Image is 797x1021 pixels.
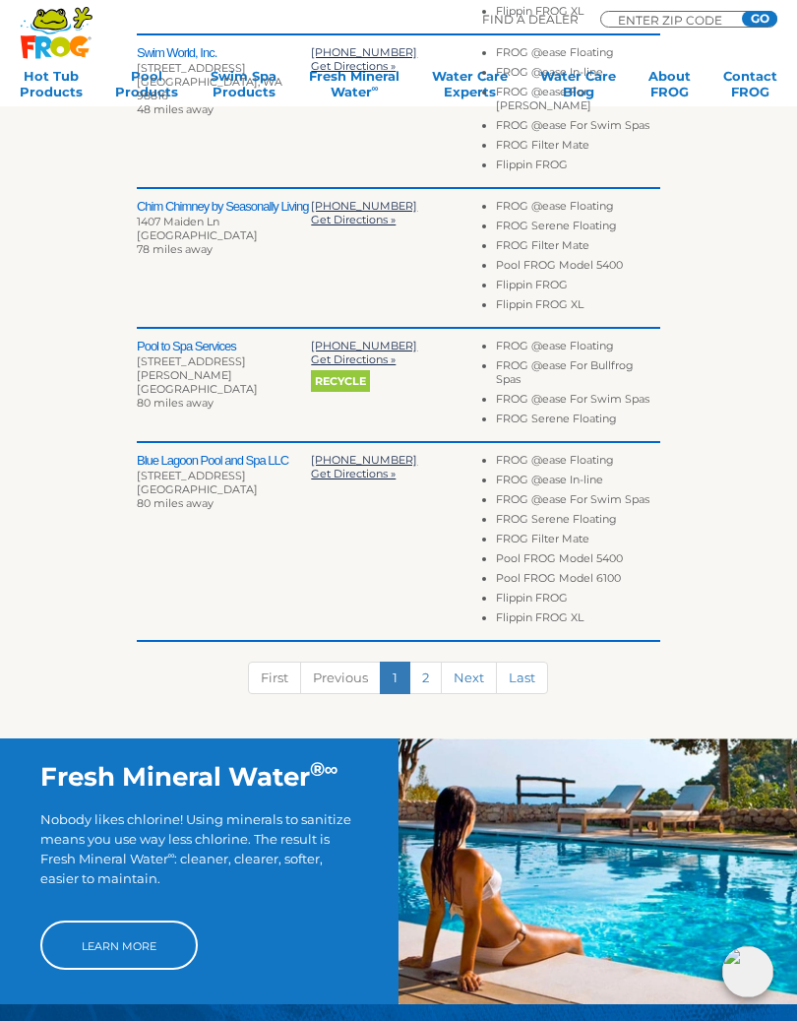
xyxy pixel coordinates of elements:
img: img-truth-about-salt-fpo [398,738,797,1004]
a: [PHONE_NUMBER] [311,453,417,467]
a: PoolProducts [115,68,178,107]
a: Get Directions » [311,352,396,366]
a: Learn More [40,921,198,970]
li: Flippin FROG [496,591,660,610]
a: 2 [409,662,442,694]
li: FROG @ease For [PERSON_NAME] [496,85,660,118]
a: AboutFROG [648,68,691,107]
a: [PHONE_NUMBER] [311,199,417,213]
a: Get Directions » [311,213,396,226]
a: Hot TubProducts [20,68,83,107]
h2: Fresh Mineral Water [40,761,359,793]
li: FROG @ease In-line [496,473,660,492]
a: Previous [300,662,381,694]
li: FROG @ease Floating [496,199,660,219]
div: [STREET_ADDRESS] [137,61,311,75]
li: Pool FROG Model 5400 [496,551,660,571]
span: 78 miles away [137,242,213,256]
a: [PHONE_NUMBER] [311,45,417,59]
img: openIcon [722,946,773,997]
p: Nobody likes chlorine! Using minerals to sanitize means you use way less chlorine. The result is ... [40,809,359,901]
div: [GEOGRAPHIC_DATA] [137,382,311,396]
li: FROG Filter Mate [496,532,660,551]
li: FROG Filter Mate [496,138,660,158]
li: Flippin FROG [496,158,660,177]
a: 1 [380,662,410,694]
span: 48 miles away [137,102,214,116]
div: [GEOGRAPHIC_DATA], WA 98816 [137,75,311,102]
li: FROG @ease For Swim Spas [496,118,660,138]
li: FROG @ease For Swim Spas [496,392,660,412]
div: [STREET_ADDRESS][PERSON_NAME] [137,354,311,382]
li: FROG @ease In-line [496,65,660,85]
div: [GEOGRAPHIC_DATA] [137,482,311,496]
span: Recycle [311,370,370,392]
h2: Swim World, Inc. [137,45,311,61]
a: Next [441,662,497,694]
div: 1407 Maiden Ln [137,215,311,228]
li: Flippin FROG XL [496,610,660,630]
sup: ∞ [168,850,175,861]
li: Pool FROG Model 6100 [496,571,660,591]
li: FROG Filter Mate [496,238,660,258]
a: ContactFROG [723,68,777,107]
span: 80 miles away [137,496,214,510]
li: FROG @ease For Swim Spas [496,492,660,512]
sup: ® [310,757,325,781]
div: [GEOGRAPHIC_DATA] [137,228,311,242]
a: [PHONE_NUMBER] [311,339,417,352]
a: Get Directions » [311,467,396,480]
li: Pool FROG Model 5400 [496,258,660,278]
li: FROG Serene Floating [496,219,660,238]
div: [STREET_ADDRESS] [137,469,311,482]
li: Flippin FROG XL [496,4,660,24]
li: Flippin FROG [496,278,660,297]
li: FROG @ease For Bullfrog Spas [496,358,660,392]
input: Zip Code Form [616,15,734,25]
li: FROG Serene Floating [496,512,660,532]
a: First [248,662,301,694]
li: FROG Serene Floating [496,412,660,431]
h2: Pool to Spa Services [137,339,311,354]
h2: Chim Chimney by Seasonally Living [137,199,311,215]
li: Flippin FROG XL [496,297,660,317]
li: FROG @ease Floating [496,45,660,65]
a: Get Directions » [311,59,396,73]
li: FROG @ease Floating [496,339,660,358]
a: Last [496,662,548,694]
li: FROG @ease Floating [496,453,660,473]
input: GO [742,11,777,27]
sup: ∞ [325,757,338,781]
span: 80 miles away [137,396,214,410]
h2: Blue Lagoon Pool and Spa LLC [137,453,311,469]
